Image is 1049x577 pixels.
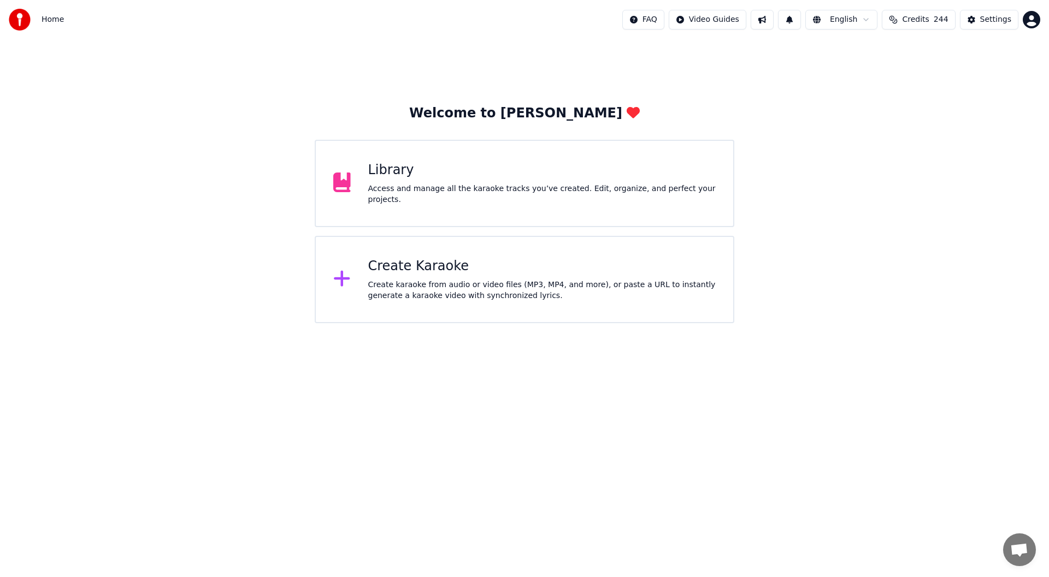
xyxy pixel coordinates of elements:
span: Home [42,14,64,25]
a: Open chat [1003,533,1036,566]
button: Settings [960,10,1018,29]
button: FAQ [622,10,664,29]
div: Welcome to [PERSON_NAME] [409,105,640,122]
button: Credits244 [882,10,955,29]
img: youka [9,9,31,31]
div: Access and manage all the karaoke tracks you’ve created. Edit, organize, and perfect your projects. [368,183,716,205]
span: 244 [934,14,948,25]
span: Credits [902,14,929,25]
div: Settings [980,14,1011,25]
div: Library [368,162,716,179]
button: Video Guides [669,10,746,29]
nav: breadcrumb [42,14,64,25]
div: Create Karaoke [368,258,716,275]
div: Create karaoke from audio or video files (MP3, MP4, and more), or paste a URL to instantly genera... [368,279,716,301]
